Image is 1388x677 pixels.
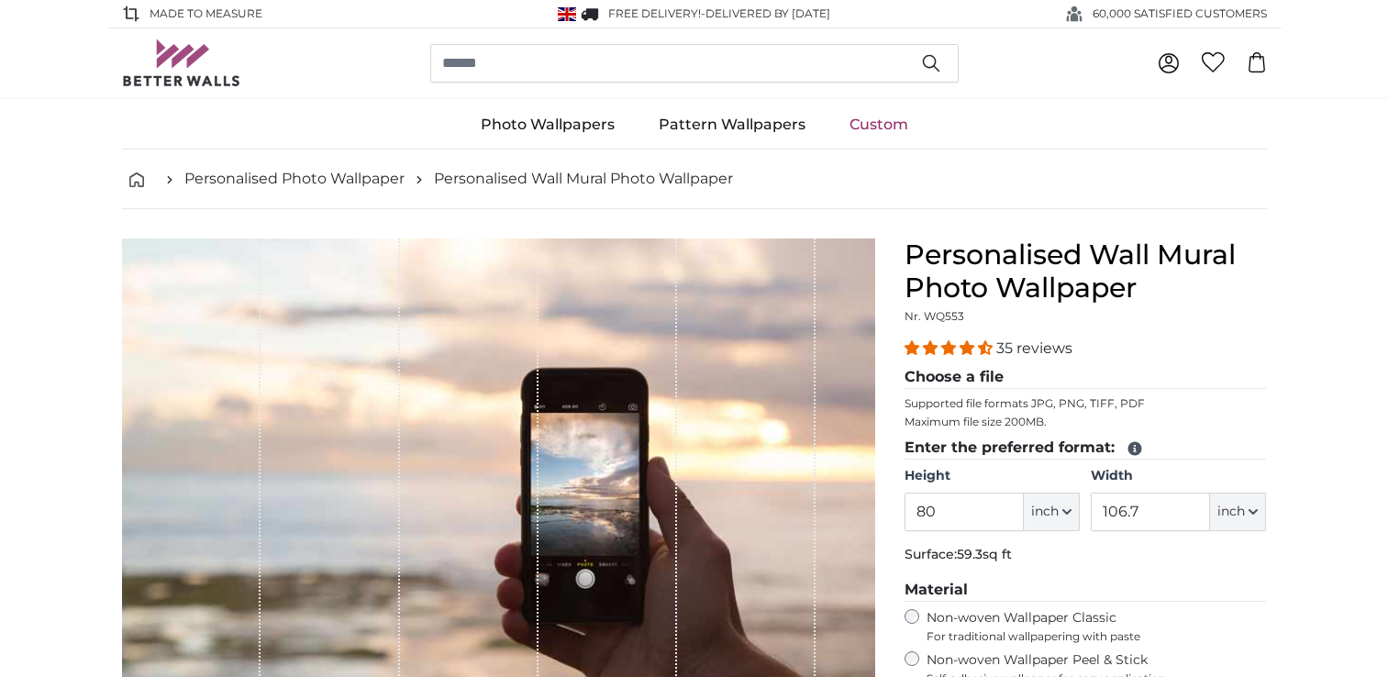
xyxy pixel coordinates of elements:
[905,415,1267,429] p: Maximum file size 200MB.
[184,168,405,190] a: Personalised Photo Wallpaper
[608,6,701,20] span: FREE delivery!
[996,339,1072,357] span: 35 reviews
[122,150,1267,209] nav: breadcrumbs
[705,6,830,20] span: Delivered by [DATE]
[1217,503,1245,521] span: inch
[122,39,241,86] img: Betterwalls
[905,396,1267,411] p: Supported file formats JPG, PNG, TIFF, PDF
[1210,493,1266,531] button: inch
[1093,6,1267,22] span: 60,000 SATISFIED CUSTOMERS
[905,339,996,357] span: 4.34 stars
[927,609,1267,644] label: Non-woven Wallpaper Classic
[1024,493,1080,531] button: inch
[558,7,576,21] img: United Kingdom
[927,629,1267,644] span: For traditional wallpapering with paste
[957,546,1012,562] span: 59.3sq ft
[905,309,964,323] span: Nr. WQ553
[637,101,827,149] a: Pattern Wallpapers
[459,101,637,149] a: Photo Wallpapers
[434,168,733,190] a: Personalised Wall Mural Photo Wallpaper
[905,366,1267,389] legend: Choose a file
[905,467,1080,485] label: Height
[905,437,1267,460] legend: Enter the preferred format:
[827,101,930,149] a: Custom
[905,546,1267,564] p: Surface:
[905,579,1267,602] legend: Material
[1091,467,1266,485] label: Width
[1031,503,1059,521] span: inch
[905,239,1267,305] h1: Personalised Wall Mural Photo Wallpaper
[701,6,830,20] span: -
[150,6,262,22] span: Made to Measure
